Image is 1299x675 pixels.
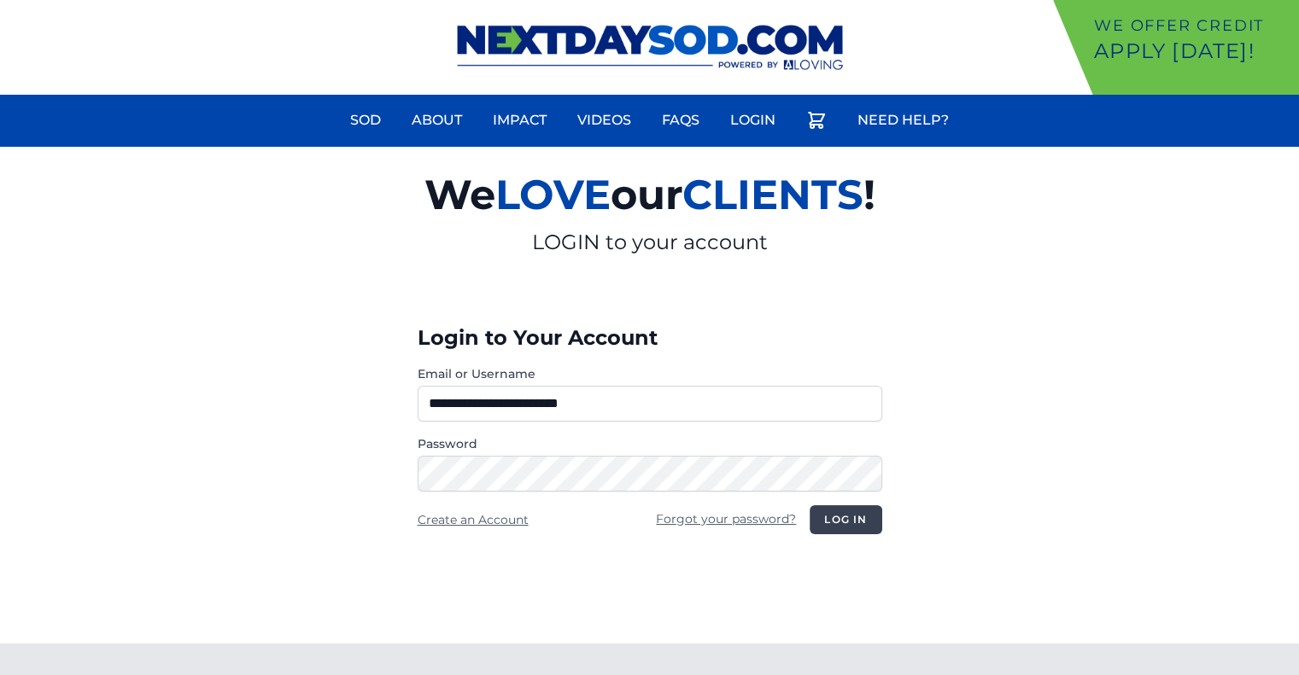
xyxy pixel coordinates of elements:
a: Login [720,100,786,141]
a: Sod [340,100,391,141]
h3: Login to Your Account [418,324,882,352]
span: LOVE [495,170,611,219]
p: Apply [DATE]! [1094,38,1292,65]
a: Create an Account [418,512,529,527]
label: Password [418,435,882,452]
h2: We our ! [226,160,1074,229]
p: We offer Credit [1094,14,1292,38]
a: FAQs [652,100,710,141]
p: LOGIN to your account [226,229,1074,256]
a: Impact [483,100,557,141]
button: Log in [810,505,881,534]
a: Need Help? [847,100,959,141]
a: Forgot your password? [656,511,796,527]
label: Email or Username [418,365,882,382]
span: CLIENTS [682,170,863,219]
a: Videos [567,100,641,141]
a: About [401,100,472,141]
